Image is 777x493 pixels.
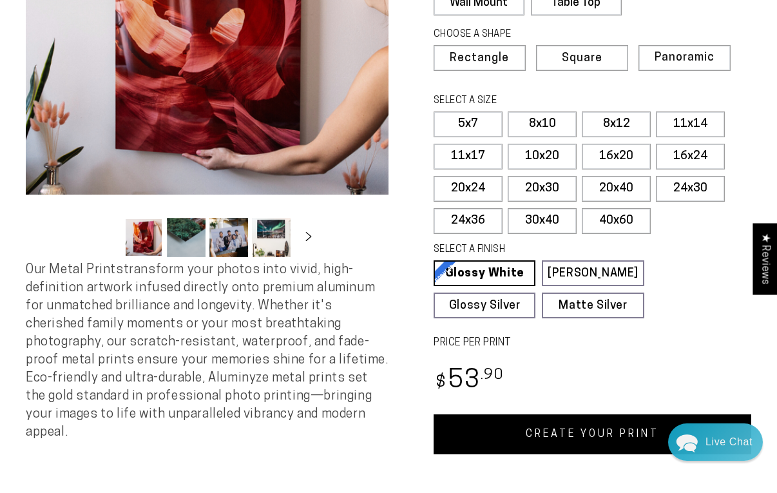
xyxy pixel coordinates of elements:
sup: .90 [481,368,504,383]
label: 40x60 [582,208,651,234]
label: 20x30 [508,176,577,202]
div: Click to open Judge.me floating reviews tab [753,223,777,295]
label: 5x7 [434,111,503,137]
legend: SELECT A SIZE [434,94,619,108]
label: 10x20 [508,144,577,169]
button: Load image 3 in gallery view [209,218,248,257]
button: Slide left [92,223,120,251]
button: Load image 1 in gallery view [124,218,163,257]
span: Rectangle [450,53,509,64]
label: 30x40 [508,208,577,234]
label: 16x24 [656,144,725,169]
label: 16x20 [582,144,651,169]
label: 11x17 [434,144,503,169]
label: 11x14 [656,111,725,137]
a: CREATE YOUR PRINT [434,414,751,454]
span: Our Metal Prints transform your photos into vivid, high-definition artwork infused directly onto ... [26,264,388,439]
button: Load image 2 in gallery view [167,218,206,257]
a: Matte Silver [542,293,644,318]
a: Glossy Silver [434,293,535,318]
bdi: 53 [434,369,504,394]
label: 8x10 [508,111,577,137]
label: 24x30 [656,176,725,202]
legend: CHOOSE A SHAPE [434,28,611,42]
span: Panoramic [655,52,715,64]
span: Square [562,53,602,64]
a: Glossy White [434,260,535,286]
a: [PERSON_NAME] [542,260,644,286]
div: Contact Us Directly [705,423,753,461]
label: PRICE PER PRINT [434,336,751,351]
label: 20x40 [582,176,651,202]
button: Load image 4 in gallery view [252,218,291,257]
label: 8x12 [582,111,651,137]
div: Chat widget toggle [668,423,763,461]
legend: SELECT A FINISH [434,243,619,257]
label: 20x24 [434,176,503,202]
span: $ [436,374,446,392]
label: 24x36 [434,208,503,234]
button: Slide right [294,223,323,251]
